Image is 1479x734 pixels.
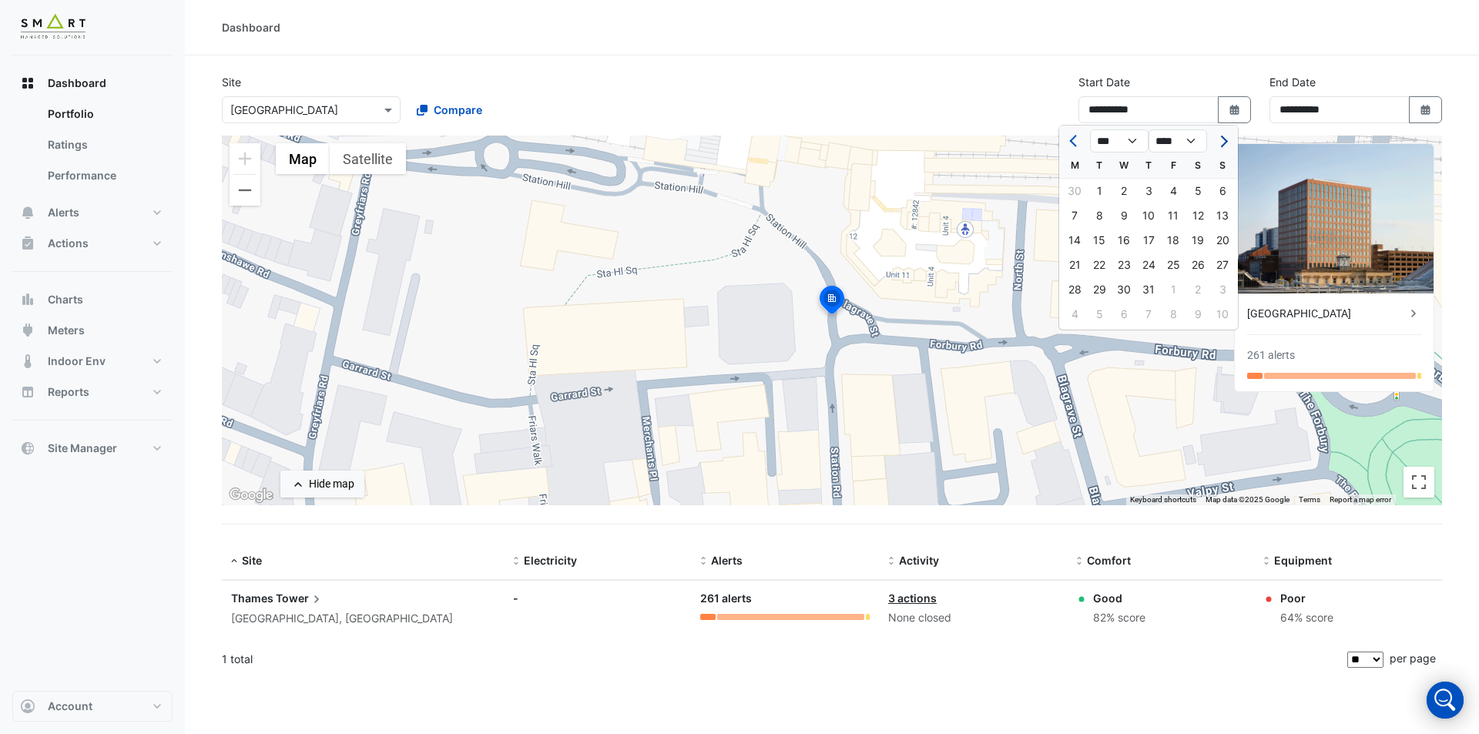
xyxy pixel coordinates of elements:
div: Monday, June 30, 2025 [1062,179,1087,203]
div: Monday, August 4, 2025 [1062,302,1087,327]
div: 4 [1062,302,1087,327]
span: Indoor Env [48,354,106,369]
div: 23 [1112,253,1136,277]
div: Friday, July 4, 2025 [1161,179,1186,203]
div: 29 [1087,277,1112,302]
div: Sunday, August 10, 2025 [1210,302,1235,327]
span: Alerts [48,205,79,220]
label: Start Date [1078,74,1130,90]
div: 9 [1112,203,1136,228]
div: Sunday, July 13, 2025 [1210,203,1235,228]
div: 2 [1112,179,1136,203]
select: Select year [1149,129,1207,152]
div: 7 [1062,203,1087,228]
div: 5 [1186,179,1210,203]
div: 20 [1210,228,1235,253]
span: Site Manager [48,441,117,456]
a: 3 actions [888,592,937,605]
img: site-pin-selected.svg [815,283,849,320]
app-icon: Site Manager [20,441,35,456]
a: Ratings [35,129,173,160]
div: 30 [1112,277,1136,302]
select: Select month [1090,129,1149,152]
div: 3 [1136,179,1161,203]
button: Next month [1213,129,1232,153]
div: 27 [1210,253,1235,277]
button: Charts [12,284,173,315]
div: Tuesday, July 29, 2025 [1087,277,1112,302]
div: Sunday, July 20, 2025 [1210,228,1235,253]
div: Monday, July 21, 2025 [1062,253,1087,277]
span: Activity [899,554,939,567]
span: Site [242,554,262,567]
div: Sunday, August 3, 2025 [1210,277,1235,302]
div: 8 [1161,302,1186,327]
span: Compare [434,102,482,118]
app-icon: Alerts [20,205,35,220]
button: Zoom in [230,143,260,174]
div: Thursday, July 31, 2025 [1136,277,1161,302]
app-icon: Reports [20,384,35,400]
span: Comfort [1087,554,1131,567]
div: Thursday, July 10, 2025 [1136,203,1161,228]
span: Dashboard [48,75,106,91]
div: Friday, August 8, 2025 [1161,302,1186,327]
div: Poor [1280,590,1333,606]
div: 261 alerts [1247,347,1295,364]
div: 8 [1087,203,1112,228]
div: 9 [1186,302,1210,327]
div: Tuesday, July 15, 2025 [1087,228,1112,253]
div: Friday, July 25, 2025 [1161,253,1186,277]
button: Dashboard [12,68,173,99]
div: Tuesday, July 1, 2025 [1087,179,1112,203]
div: 13 [1210,203,1235,228]
app-icon: Dashboard [20,75,35,91]
div: Saturday, August 2, 2025 [1186,277,1210,302]
div: Wednesday, July 9, 2025 [1112,203,1136,228]
div: 1 [1087,179,1112,203]
span: Actions [48,236,89,251]
div: Tuesday, July 8, 2025 [1087,203,1112,228]
span: Charts [48,292,83,307]
span: Account [48,699,92,714]
a: Terms (opens in new tab) [1299,495,1320,504]
img: Company Logo [18,12,88,43]
div: 261 alerts [700,590,870,608]
div: Wednesday, July 23, 2025 [1112,253,1136,277]
span: Meters [48,323,85,338]
span: Alerts [711,554,743,567]
div: Dashboard [222,19,280,35]
div: Friday, July 18, 2025 [1161,228,1186,253]
div: Tuesday, August 5, 2025 [1087,302,1112,327]
div: Monday, July 14, 2025 [1062,228,1087,253]
div: 12 [1186,203,1210,228]
div: T [1087,153,1112,178]
button: Compare [407,96,492,123]
div: T [1136,153,1161,178]
button: Alerts [12,197,173,228]
a: Report a map error [1330,495,1391,504]
a: Open this area in Google Maps (opens a new window) [226,485,277,505]
button: Previous month [1065,129,1084,153]
div: 4 [1161,179,1186,203]
div: Saturday, July 26, 2025 [1186,253,1210,277]
app-icon: Actions [20,236,35,251]
div: 24 [1136,253,1161,277]
div: Friday, August 1, 2025 [1161,277,1186,302]
fa-icon: Select Date [1419,103,1433,116]
div: 3 [1210,277,1235,302]
button: Site Manager [12,433,173,464]
div: Sunday, July 6, 2025 [1210,179,1235,203]
span: Reports [48,384,89,400]
app-icon: Meters [20,323,35,338]
div: 31 [1136,277,1161,302]
div: 21 [1062,253,1087,277]
span: Tower [276,590,324,607]
button: Toggle fullscreen view [1404,467,1434,498]
div: 1 [1161,277,1186,302]
div: Thursday, August 7, 2025 [1136,302,1161,327]
div: 17 [1136,228,1161,253]
div: Sunday, July 27, 2025 [1210,253,1235,277]
div: Saturday, July 19, 2025 [1186,228,1210,253]
div: - [513,590,682,606]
